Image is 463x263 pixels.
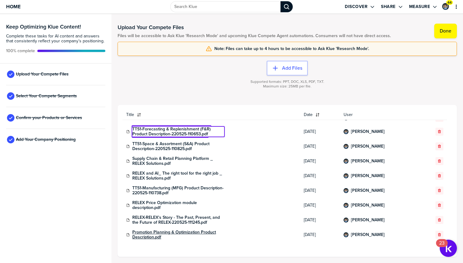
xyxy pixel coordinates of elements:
[344,203,348,207] img: bc86a421959f29af3b52ca8efeee1253-sml.png
[170,1,280,12] input: Search Klue
[351,129,385,134] a: [PERSON_NAME]
[118,33,391,38] span: Files will be accessible to Ask Klue 'Research Mode' and upcoming Klue Compete Agent automations....
[132,230,224,240] a: Promotion Planning & Optimization Product Description.pdf
[304,232,336,237] span: [DATE]
[304,218,336,222] span: [DATE]
[344,218,348,222] div: Julius Hokka
[443,4,448,9] img: bc86a421959f29af3b52ca8efeee1253-sml.png
[132,200,224,210] a: RELEX Price Optimization module description.pdf
[250,79,324,84] span: Supported formats: PPT, DOC, XLS, PDF, TXT.
[442,3,449,10] div: Julius Hokka
[132,156,224,166] a: Supply Chain & Retail Planning Platform _ RELEX Solutions.pdf
[344,188,348,193] div: Julius Hokka
[434,24,457,38] button: Done
[381,4,396,10] label: Share
[409,4,430,10] label: Measure
[304,159,336,164] span: [DATE]
[304,144,336,149] span: [DATE]
[344,218,348,222] img: bc86a421959f29af3b52ca8efeee1253-sml.png
[304,188,336,193] span: [DATE]
[6,24,105,29] h3: Keep Optimizing Klue Content!
[351,173,385,178] a: [PERSON_NAME]
[126,112,134,117] span: Title
[344,174,348,178] img: bc86a421959f29af3b52ca8efeee1253-sml.png
[16,72,69,77] span: Upload Your Compete Files
[344,130,348,133] img: bc86a421959f29af3b52ca8efeee1253-sml.png
[132,115,207,120] a: Critical_Capabilitie_816665_ndx (2).pdf
[304,112,313,117] span: Date
[344,233,348,237] img: bc86a421959f29af3b52ca8efeee1253-sml.png
[132,141,224,151] a: TTS1-Space & Assortment (S&A) Product Description-220525-110825.pdf
[351,218,385,222] a: [PERSON_NAME]
[344,173,348,178] div: Julius Hokka
[282,65,302,71] label: Add Files
[351,144,385,149] a: [PERSON_NAME]
[344,232,348,237] div: Julius Hokka
[300,110,340,120] button: Date
[344,203,348,208] div: Julius Hokka
[351,115,385,120] a: [PERSON_NAME]
[351,159,385,164] a: [PERSON_NAME]
[447,0,452,5] span: 44
[351,203,385,208] a: [PERSON_NAME]
[344,144,348,149] div: Julius Hokka
[280,1,293,12] div: Search Klue
[351,232,385,237] a: [PERSON_NAME]
[132,186,224,195] a: TTS1-Manufacturing (MFG) Product Description-220525-110738.pdf
[267,61,308,75] button: Add Files
[16,137,76,142] span: Add Your Company Positioning
[132,215,224,225] a: RELEX-RELEX's Story - The Past, Present, and the Future of RELEX-220525-111245.pdf
[6,4,21,9] span: Home
[344,159,348,164] div: Julius Hokka
[132,171,224,181] a: RELEX and AI_ The right tool for the right job _ RELEX Solutions.pdf
[214,46,369,51] span: Note: Files can take up to 4 hours to be accessible to Ask Klue 'Research Mode'.
[440,28,451,34] label: Done
[16,94,77,99] span: Select Your Compete Segments
[304,129,336,134] span: [DATE]
[304,173,336,178] span: [DATE]
[6,48,35,53] span: Active
[118,24,391,31] h1: Upload Your Compete Files
[344,112,418,117] span: User
[344,129,348,134] div: Julius Hokka
[344,145,348,148] img: bc86a421959f29af3b52ca8efeee1253-sml.png
[440,240,457,257] button: Open Resource Center, 23 new notifications
[16,115,82,120] span: Confirm your Products or Services
[345,4,367,10] label: Discover
[304,203,336,208] span: [DATE]
[132,127,224,137] a: TTS1-Forecasting & Replenishment (F&R) Product Description-220525-110653.pdf
[263,84,311,89] span: Maximum size: 25MB per file.
[6,34,105,44] span: Complete these tasks for AI content and answers that consistently reflect your company’s position...
[439,243,445,251] div: 23
[442,2,450,10] a: Edit Profile
[304,115,336,120] span: [DATE]
[344,189,348,192] img: bc86a421959f29af3b52ca8efeee1253-sml.png
[344,159,348,163] img: bc86a421959f29af3b52ca8efeee1253-sml.png
[122,110,300,120] button: Title
[351,188,385,193] a: [PERSON_NAME]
